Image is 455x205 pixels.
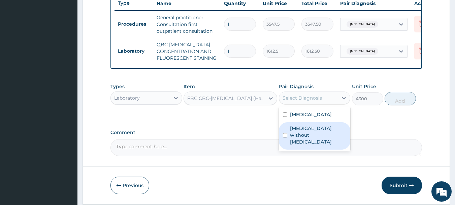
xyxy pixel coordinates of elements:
label: [MEDICAL_DATA] without [MEDICAL_DATA] [290,125,347,145]
td: General practitioner Consultation first outpatient consultation [153,11,221,38]
span: [MEDICAL_DATA] [347,48,378,55]
div: Select Diagnosis [283,95,322,101]
div: Chat with us now [35,38,113,47]
img: d_794563401_company_1708531726252_794563401 [12,34,27,51]
td: Laboratory [115,45,153,57]
label: Comment [110,130,422,135]
button: Add [385,92,416,105]
span: [MEDICAL_DATA] [347,21,378,28]
label: [MEDICAL_DATA] [290,111,332,118]
div: FBC CBC-[MEDICAL_DATA] (Haemogram) - [Blood] [187,95,265,102]
button: Previous [110,177,149,194]
label: Pair Diagnosis [279,83,314,90]
td: QBC [MEDICAL_DATA] CONCENTRATION AND FLUORESCENT STAINING [153,38,221,65]
button: Submit [382,177,422,194]
div: Laboratory [114,95,140,101]
span: We're online! [39,60,93,128]
label: Unit Price [352,83,376,90]
textarea: Type your message and hit 'Enter' [3,135,128,158]
div: Minimize live chat window [110,3,127,20]
td: Procedures [115,18,153,30]
label: Types [110,84,125,89]
label: Item [184,83,195,90]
